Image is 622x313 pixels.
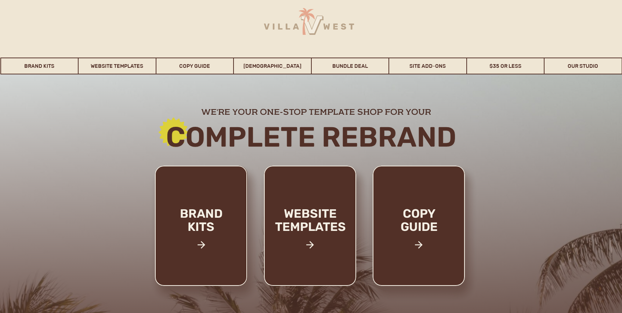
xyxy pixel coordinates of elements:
a: Our Studio [545,58,622,74]
h2: Complete rebrand [113,122,510,152]
a: Brand Kits [1,58,78,74]
h2: we're your one-stop template shop for your [149,107,483,116]
a: Site Add-Ons [389,58,466,74]
a: [DEMOGRAPHIC_DATA] [234,58,311,74]
a: $35 or Less [467,58,544,74]
a: Copy Guide [156,58,234,74]
a: website templates [262,207,358,249]
a: copy guide [385,207,453,258]
a: Website Templates [79,58,156,74]
a: Bundle Deal [312,58,389,74]
a: brand kits [170,207,232,254]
